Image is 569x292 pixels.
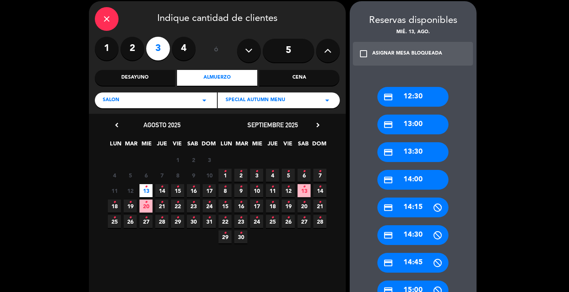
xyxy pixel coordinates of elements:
span: DOM [202,139,215,152]
i: • [145,196,147,209]
span: LUN [109,139,122,152]
span: MIE [140,139,153,152]
span: MAR [124,139,138,152]
span: 2 [187,153,200,166]
i: chevron_left [113,121,121,129]
i: arrow_drop_down [200,96,209,105]
label: 2 [121,37,144,60]
i: • [176,211,179,224]
span: 29 [171,215,184,228]
span: 31 [203,215,216,228]
i: • [160,181,163,193]
i: • [208,181,211,193]
i: • [239,196,242,209]
span: 16 [234,200,247,213]
span: 19 [282,200,295,213]
span: 6 [298,169,311,182]
i: • [303,196,305,209]
span: 1 [219,169,232,182]
div: mié. 13, ago. [350,28,477,36]
span: Special autumn menu [226,96,285,104]
i: • [129,211,132,224]
span: septiembre 2025 [247,121,298,129]
i: chevron_right [314,121,322,129]
span: JUE [266,139,279,152]
i: • [192,181,195,193]
span: 8 [219,184,232,197]
i: • [239,211,242,224]
i: • [160,196,163,209]
i: credit_card [383,175,393,185]
i: • [208,211,211,224]
span: 30 [234,230,247,243]
i: credit_card [383,92,393,102]
span: VIE [281,139,294,152]
span: SAB [297,139,310,152]
span: 3 [203,153,216,166]
span: SAB [186,139,199,152]
span: 21 [313,200,326,213]
span: 4 [108,169,121,182]
span: 11 [266,184,279,197]
i: • [287,165,290,178]
span: 4 [266,169,279,182]
span: 11 [108,184,121,197]
i: • [271,211,274,224]
span: 20 [298,200,311,213]
div: 14:45 [377,253,448,273]
label: 3 [146,37,170,60]
span: 25 [266,215,279,228]
span: 28 [155,215,168,228]
i: • [224,227,226,239]
i: • [303,181,305,193]
span: MIE [251,139,264,152]
i: credit_card [383,147,393,157]
span: 22 [171,200,184,213]
i: • [113,211,116,224]
span: agosto 2025 [143,121,181,129]
i: • [145,181,147,193]
span: VIE [171,139,184,152]
i: • [176,196,179,209]
i: • [145,211,147,224]
i: • [318,181,321,193]
div: 13:00 [377,115,448,134]
i: • [287,196,290,209]
i: • [239,181,242,193]
span: 30 [187,215,200,228]
span: MAR [235,139,248,152]
span: 7 [155,169,168,182]
span: 26 [282,215,295,228]
i: • [192,211,195,224]
span: DOM [312,139,325,152]
span: 1 [171,153,184,166]
i: credit_card [383,120,393,130]
span: 19 [124,200,137,213]
span: 28 [313,215,326,228]
i: • [224,211,226,224]
span: 24 [203,200,216,213]
i: check_box_outline_blank [359,49,368,58]
span: 27 [298,215,311,228]
i: • [255,196,258,209]
i: • [271,196,274,209]
span: 3 [250,169,263,182]
span: 14 [155,184,168,197]
div: Reservas disponibles [350,13,477,28]
span: 12 [282,184,295,197]
i: • [224,196,226,209]
span: 7 [313,169,326,182]
span: 17 [203,184,216,197]
span: SALON [103,96,119,104]
div: ó [203,37,229,64]
i: • [160,211,163,224]
i: • [176,181,179,193]
span: 21 [155,200,168,213]
span: 27 [139,215,153,228]
span: 26 [124,215,137,228]
span: LUN [220,139,233,152]
span: 15 [171,184,184,197]
i: credit_card [383,230,393,240]
div: Cena [259,70,339,86]
span: 5 [124,169,137,182]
